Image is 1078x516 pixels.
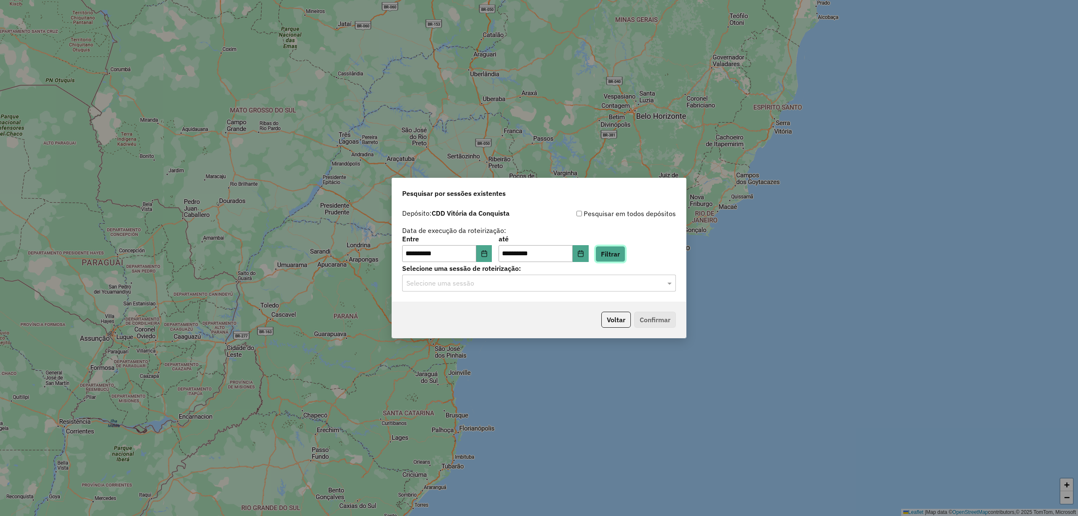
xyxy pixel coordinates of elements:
[402,208,510,218] label: Depósito:
[573,245,589,262] button: Choose Date
[476,245,492,262] button: Choose Date
[402,263,676,273] label: Selecione uma sessão de roteirização:
[432,209,510,217] strong: CDD Vitória da Conquista
[539,209,676,219] div: Pesquisar em todos depósitos
[595,246,625,262] button: Filtrar
[402,188,506,198] span: Pesquisar por sessões existentes
[402,225,506,235] label: Data de execução da roteirização:
[499,234,588,244] label: até
[402,234,492,244] label: Entre
[601,312,631,328] button: Voltar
